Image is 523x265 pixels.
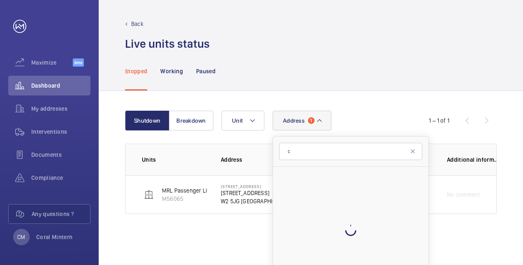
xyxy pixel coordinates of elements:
span: Unit [232,117,243,124]
span: Beta [73,58,84,67]
span: My addresses [31,105,90,113]
img: elevator.svg [144,190,154,200]
button: Breakdown [169,111,213,130]
button: Shutdown [125,111,169,130]
p: Units [142,156,208,164]
p: [STREET_ADDRESS] [221,189,290,197]
p: Paused [196,67,215,75]
p: CM [17,233,25,241]
span: Any questions ? [32,210,90,218]
span: 1 [308,117,315,124]
span: Dashboard [31,81,90,90]
p: [STREET_ADDRESS] [221,184,290,189]
span: Interventions [31,128,90,136]
p: W2 5JG [GEOGRAPHIC_DATA] [221,197,290,205]
span: Documents [31,151,90,159]
p: Coral Mintern [36,233,73,241]
p: Additional information [447,156,500,164]
span: Maximize [31,58,73,67]
p: Stopped [125,67,147,75]
button: Address1 [273,111,331,130]
h1: Live units status [125,36,210,51]
p: Back [131,20,143,28]
input: Search by address [279,143,422,160]
button: Unit [222,111,264,130]
span: Compliance [31,174,90,182]
div: 1 – 1 of 1 [429,116,449,125]
span: Address [283,117,305,124]
p: MRL Passenger Lift SELE [162,186,224,195]
p: M56065 [162,195,224,203]
span: No comment [447,191,480,199]
p: Address [221,156,290,164]
p: Working [160,67,183,75]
